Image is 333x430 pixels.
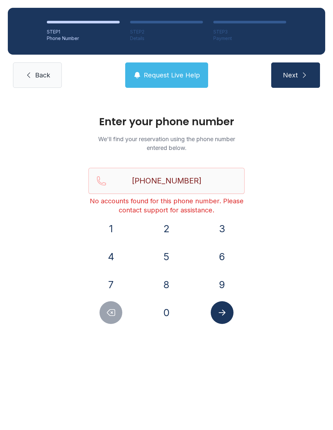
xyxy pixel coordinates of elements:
[283,71,298,80] span: Next
[213,29,286,35] div: STEP 3
[88,116,245,127] h1: Enter your phone number
[211,273,233,296] button: 9
[155,301,178,324] button: 0
[155,245,178,268] button: 5
[100,273,122,296] button: 7
[155,217,178,240] button: 2
[88,196,245,215] div: No accounts found for this phone number. Please contact support for assistance.
[88,168,245,194] input: Reservation phone number
[211,217,233,240] button: 3
[213,35,286,42] div: Payment
[130,35,203,42] div: Details
[88,135,245,152] p: We'll find your reservation using the phone number entered below.
[100,301,122,324] button: Delete number
[155,273,178,296] button: 8
[130,29,203,35] div: STEP 2
[100,217,122,240] button: 1
[47,35,120,42] div: Phone Number
[211,301,233,324] button: Submit lookup form
[35,71,50,80] span: Back
[144,71,200,80] span: Request Live Help
[211,245,233,268] button: 6
[100,245,122,268] button: 4
[47,29,120,35] div: STEP 1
